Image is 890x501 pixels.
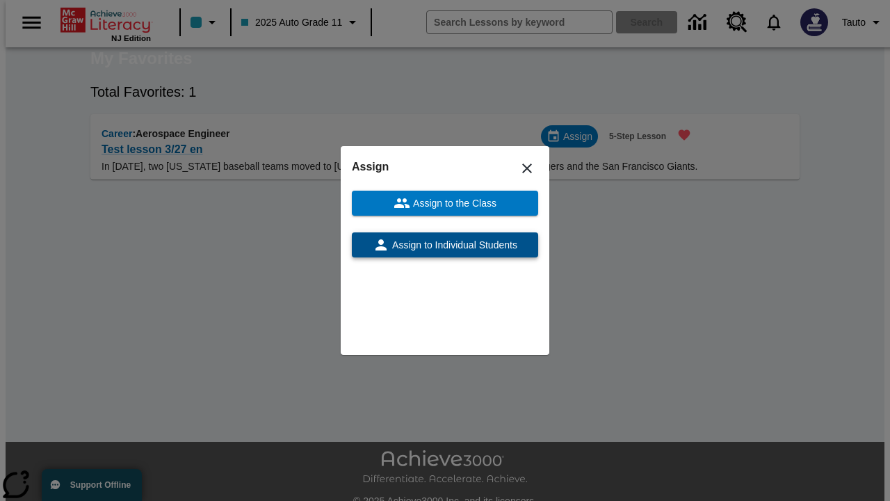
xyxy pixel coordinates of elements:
span: Assign to the Class [410,196,496,211]
button: Assign to Individual Students [352,232,538,257]
button: Close [510,152,544,185]
button: Assign to the Class [352,191,538,216]
span: Assign to Individual Students [389,238,517,253]
h6: Assign [352,157,538,177]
